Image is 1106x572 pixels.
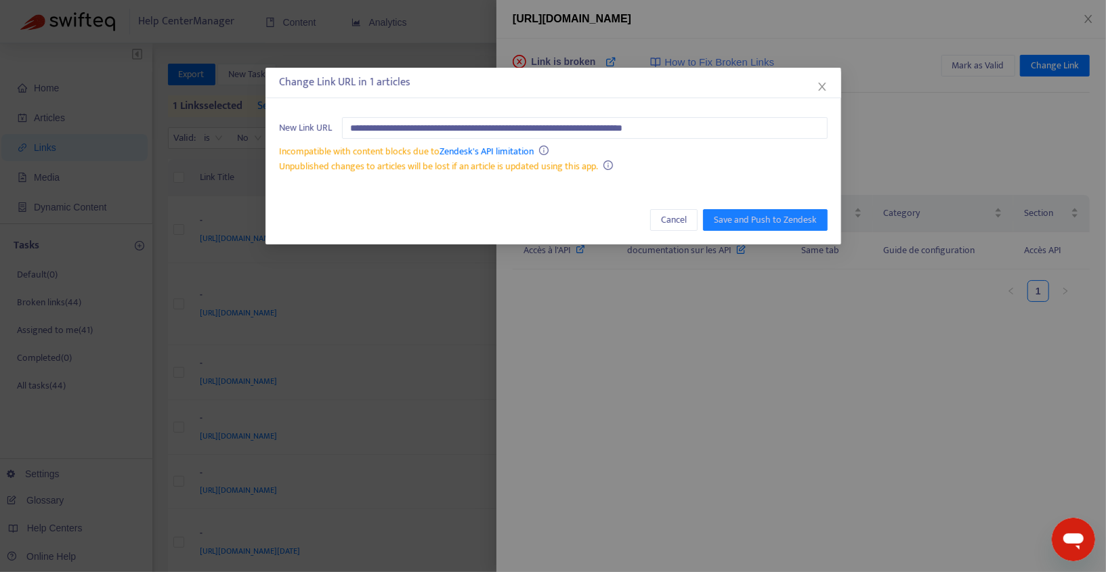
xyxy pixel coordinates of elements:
span: Unpublished changes to articles will be lost if an article is updated using this app. [279,158,598,174]
a: Zendesk's API limitation [440,144,534,159]
span: Incompatible with content blocks due to [279,144,534,159]
iframe: Button to launch messaging window [1052,518,1095,561]
span: info-circle [538,146,548,155]
div: Change Link URL in 1 articles [279,74,828,91]
span: info-circle [603,160,612,170]
button: Close [815,79,830,94]
span: New Link URL [279,120,332,135]
span: Cancel [661,213,687,227]
button: Save and Push to Zendesk [703,209,828,231]
button: Cancel [650,209,698,231]
span: close [817,81,828,92]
